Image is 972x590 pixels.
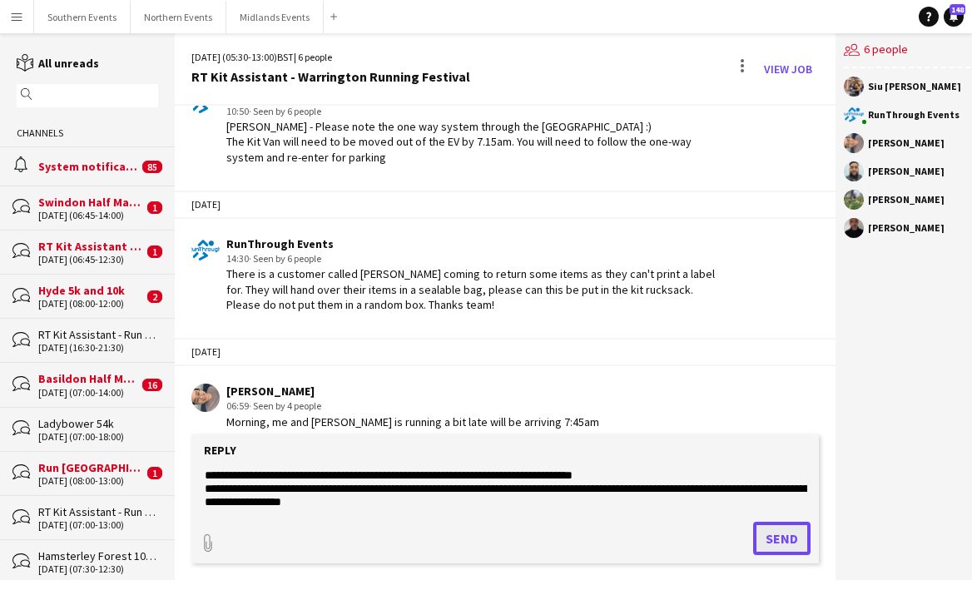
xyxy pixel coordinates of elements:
div: [DATE] (08:00-12:00) [38,298,143,310]
div: [DATE] (07:00-14:00) [38,387,138,399]
div: RunThrough Events [226,236,720,251]
div: System notifications [38,159,138,174]
a: View Job [757,56,819,82]
div: 14:30 [226,251,720,266]
span: 1 [147,467,162,479]
span: 2 [147,290,162,303]
div: [DATE] (08:00-13:00) [38,475,143,487]
span: BST [277,51,294,63]
div: RT Kit Assistant - Run Media City Relay [38,327,158,342]
div: [DATE] (06:45-12:30) [38,254,143,265]
a: 148 [944,7,964,27]
span: 1 [147,245,162,258]
span: · Seen by 6 people [249,105,321,117]
label: Reply [204,443,236,458]
div: 06:59 [226,399,599,414]
button: Midlands Events [226,1,324,33]
div: [DATE] (16:30-21:30) [38,342,158,354]
div: Run [GEOGRAPHIC_DATA] [38,460,143,475]
div: [PERSON_NAME] [868,138,945,148]
div: [PERSON_NAME] [868,166,945,176]
a: All unreads [17,56,99,71]
div: Hamsterley Forest 10k & Half Marathon [38,548,158,563]
div: [DATE] [175,338,835,366]
div: [DATE] (07:30-12:30) [38,563,158,575]
div: [DATE] (07:00-13:00) [38,519,158,531]
button: Southern Events [34,1,131,33]
div: RunThrough Events [868,110,960,120]
div: [DATE] (05:30-13:00) | 6 people [191,50,470,65]
div: [DATE] (06:45-14:00) [38,210,143,221]
span: · Seen by 4 people [249,399,321,412]
div: [DATE] (07:00-18:00) [38,431,158,443]
div: RT Kit Assistant - Run [PERSON_NAME][GEOGRAPHIC_DATA] [38,504,158,519]
button: Northern Events [131,1,226,33]
div: [PERSON_NAME] - Please note the one way system through the [GEOGRAPHIC_DATA] :) The Kit Van will ... [226,119,720,165]
span: · Seen by 6 people [249,252,321,265]
span: 1 [147,201,162,214]
div: RT Kit Assistant - Chariots of Fire [38,239,143,254]
div: Siu [PERSON_NAME] [868,82,961,92]
div: 6 people [844,33,970,68]
div: [PERSON_NAME] [868,223,945,233]
div: There is a customer called [PERSON_NAME] coming to return some items as they can't print a label ... [226,266,720,312]
div: Ladybower 54k [38,416,158,431]
div: 10:50 [226,104,720,119]
span: 148 [950,4,965,15]
div: [DATE] [175,191,835,219]
div: RT Kit Assistant - Warrington Running Festival [191,69,470,84]
span: 16 [142,379,162,391]
div: Hyde 5k and 10k [38,283,143,298]
div: Swindon Half Marathon [38,195,143,210]
div: Basildon Half Marathon & Juniors [38,371,138,386]
div: [PERSON_NAME] [868,195,945,205]
div: Morning, me and [PERSON_NAME] is running a bit late will be arriving 7:45am [226,414,599,429]
div: [PERSON_NAME] [226,384,599,399]
span: 85 [142,161,162,173]
button: Send [753,522,811,555]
